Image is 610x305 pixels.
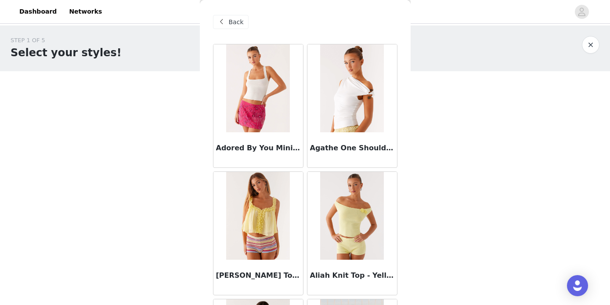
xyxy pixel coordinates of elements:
h1: Select your styles! [11,45,122,61]
img: Aimee Top - Yellow [226,172,290,260]
img: Aliah Knit Top - Yellow [320,172,384,260]
a: Networks [64,2,107,22]
h3: Agathe One Shoulder Top - Ivory [310,143,394,153]
a: Dashboard [14,2,62,22]
img: Agathe One Shoulder Top - Ivory [320,44,384,132]
div: STEP 1 OF 5 [11,36,122,45]
div: Open Intercom Messenger [567,275,588,296]
div: avatar [578,5,586,19]
h3: Adored By You Mini Skirt - Fuchsia [216,143,300,153]
img: Adored By You Mini Skirt - Fuchsia [226,44,290,132]
span: Back [229,18,244,27]
h3: Aliah Knit Top - Yellow [310,270,394,281]
h3: [PERSON_NAME] Top - Yellow [216,270,300,281]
